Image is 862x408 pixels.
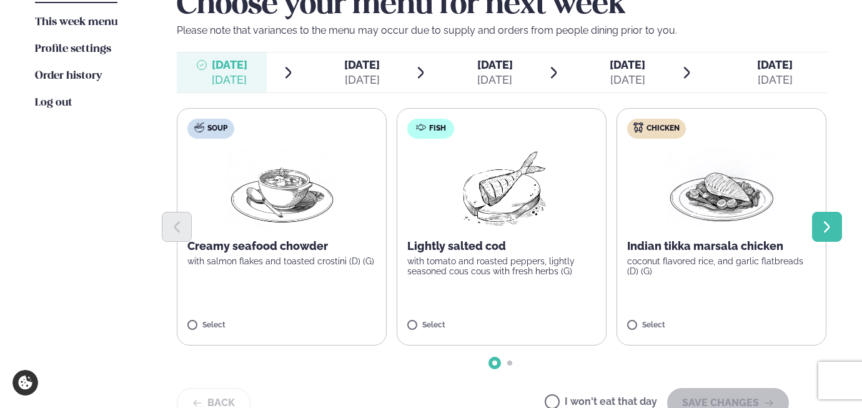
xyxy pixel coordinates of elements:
[35,15,117,30] a: This week menu
[35,44,111,54] span: Profile settings
[35,42,111,57] a: Profile settings
[194,122,204,132] img: soup.svg
[407,239,596,254] p: Lightly salted cod
[477,72,513,87] div: [DATE]
[610,58,645,71] span: [DATE]
[416,122,426,132] img: fish.svg
[757,72,793,87] div: [DATE]
[633,122,643,132] img: chicken.svg
[610,72,645,87] div: [DATE]
[812,212,842,242] button: Next slide
[12,370,38,396] a: Cookie settings
[492,361,497,366] span: Go to slide 1
[627,239,816,254] p: Indian tikka marsala chicken
[429,124,446,134] span: Fish
[507,361,512,366] span: Go to slide 2
[344,58,380,71] span: [DATE]
[207,124,227,134] span: Soup
[477,58,513,71] span: [DATE]
[35,71,102,81] span: Order history
[447,149,557,229] img: Fish.png
[407,256,596,276] p: with tomato and roasted peppers, lightly seasoned cous cous with fresh herbs (G)
[757,58,793,71] span: [DATE]
[35,17,117,27] span: This week menu
[227,149,337,229] img: Soup.png
[667,149,777,229] img: Chicken-breast.png
[344,72,380,87] div: [DATE]
[162,212,192,242] button: Previous slide
[35,69,102,84] a: Order history
[35,96,72,111] a: Log out
[212,72,247,87] div: [DATE]
[187,256,376,266] p: with salmon flakes and toasted crostini (D) (G)
[627,256,816,276] p: coconut flavored rice, and garlic flatbreads (D) (G)
[646,124,680,134] span: Chicken
[177,23,826,38] p: Please note that variances to the menu may occur due to supply and orders from people dining prio...
[187,239,376,254] p: Creamy seafood chowder
[212,58,247,71] span: [DATE]
[35,97,72,108] span: Log out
